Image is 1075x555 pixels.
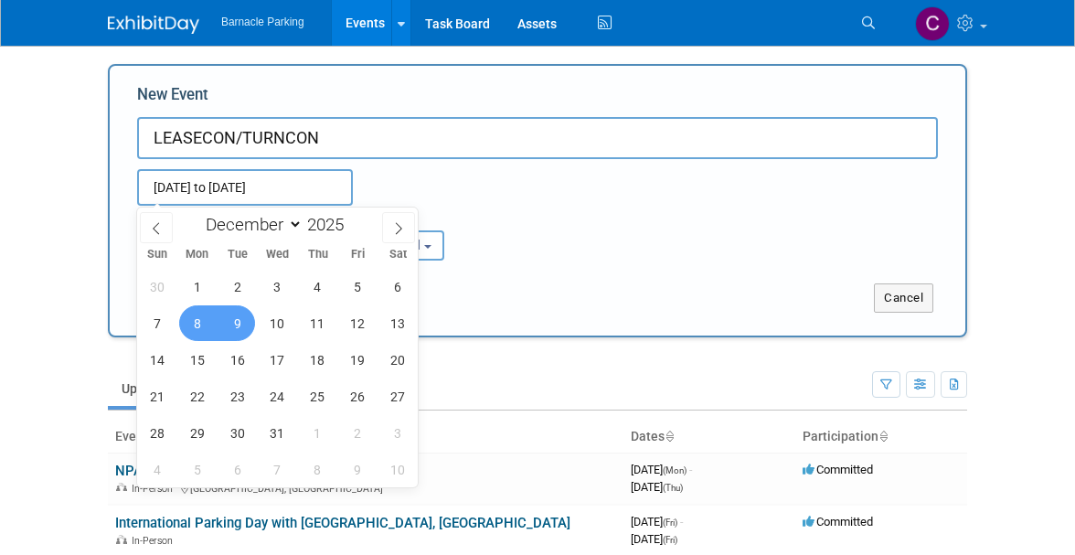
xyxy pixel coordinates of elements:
[665,429,674,443] a: Sort by Start Date
[137,84,208,112] label: New Event
[179,269,215,304] span: December 1, 2025
[631,532,677,546] span: [DATE]
[680,515,683,528] span: -
[380,415,416,451] span: January 3, 2026
[663,483,683,493] span: (Thu)
[139,379,175,414] span: December 21, 2025
[380,379,416,414] span: December 27, 2025
[631,463,692,476] span: [DATE]
[380,452,416,487] span: January 10, 2026
[260,452,295,487] span: January 7, 2026
[115,463,226,479] a: NPA (Attend Only)
[623,422,795,453] th: Dates
[137,169,353,206] input: Start Date - End Date
[260,415,295,451] span: December 31, 2025
[340,452,376,487] span: January 9, 2026
[115,480,616,495] div: [GEOGRAPHIC_DATA], [GEOGRAPHIC_DATA]
[179,415,215,451] span: December 29, 2025
[300,415,335,451] span: January 1, 2026
[663,535,677,545] span: (Fri)
[320,206,475,229] div: Participation:
[179,452,215,487] span: January 5, 2026
[115,515,570,531] a: International Parking Day with [GEOGRAPHIC_DATA], [GEOGRAPHIC_DATA]
[380,305,416,341] span: December 13, 2025
[219,342,255,378] span: December 16, 2025
[116,483,127,492] img: In-Person Event
[179,342,215,378] span: December 15, 2025
[116,535,127,544] img: In-Person Event
[380,269,416,304] span: December 6, 2025
[340,305,376,341] span: December 12, 2025
[803,515,873,528] span: Committed
[197,213,303,236] select: Month
[219,415,255,451] span: December 30, 2025
[108,371,215,406] a: Upcoming14
[219,379,255,414] span: December 23, 2025
[260,379,295,414] span: December 24, 2025
[300,269,335,304] span: December 4, 2025
[179,305,215,341] span: December 8, 2025
[177,249,218,261] span: Mon
[663,465,687,475] span: (Mon)
[139,342,175,378] span: December 14, 2025
[380,342,416,378] span: December 20, 2025
[132,483,178,495] span: In-Person
[663,518,677,528] span: (Fri)
[340,342,376,378] span: December 19, 2025
[108,422,623,453] th: Event
[221,16,304,28] span: Barnacle Parking
[631,480,683,494] span: [DATE]
[300,305,335,341] span: December 11, 2025
[137,249,177,261] span: Sun
[378,249,419,261] span: Sat
[303,214,357,235] input: Year
[260,269,295,304] span: December 3, 2025
[258,249,298,261] span: Wed
[139,415,175,451] span: December 28, 2025
[340,269,376,304] span: December 5, 2025
[298,249,338,261] span: Thu
[631,515,683,528] span: [DATE]
[219,452,255,487] span: January 6, 2026
[139,269,175,304] span: November 30, 2025
[795,422,967,453] th: Participation
[108,16,199,34] img: ExhibitDay
[340,415,376,451] span: January 2, 2026
[219,305,255,341] span: December 9, 2025
[874,283,933,313] button: Cancel
[219,269,255,304] span: December 2, 2025
[300,452,335,487] span: January 8, 2026
[137,206,293,229] div: Attendance / Format:
[139,452,175,487] span: January 4, 2026
[218,249,258,261] span: Tue
[260,305,295,341] span: December 10, 2025
[915,6,950,41] img: Cara Murray
[803,463,873,476] span: Committed
[179,379,215,414] span: December 22, 2025
[137,117,938,159] input: Name of Trade Show / Conference
[689,463,692,476] span: -
[139,305,175,341] span: December 7, 2025
[340,379,376,414] span: December 26, 2025
[338,249,378,261] span: Fri
[260,342,295,378] span: December 17, 2025
[300,342,335,378] span: December 18, 2025
[878,429,888,443] a: Sort by Participation Type
[132,535,178,547] span: In-Person
[300,379,335,414] span: December 25, 2025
